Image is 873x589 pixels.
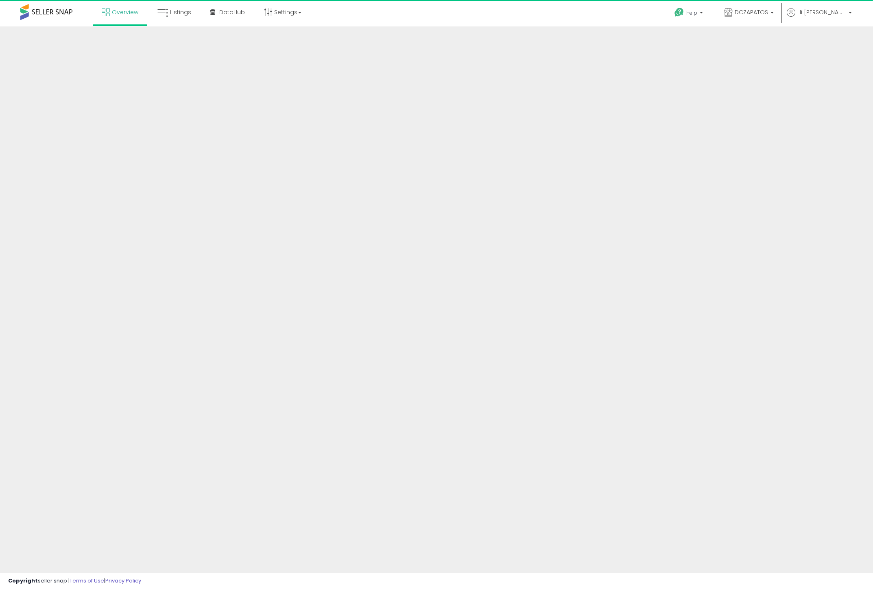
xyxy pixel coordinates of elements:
[735,8,768,16] span: DCZAPATOS
[219,8,245,16] span: DataHub
[787,8,852,26] a: Hi [PERSON_NAME]
[170,8,191,16] span: Listings
[686,9,697,16] span: Help
[668,1,711,26] a: Help
[674,7,684,17] i: Get Help
[112,8,138,16] span: Overview
[797,8,846,16] span: Hi [PERSON_NAME]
